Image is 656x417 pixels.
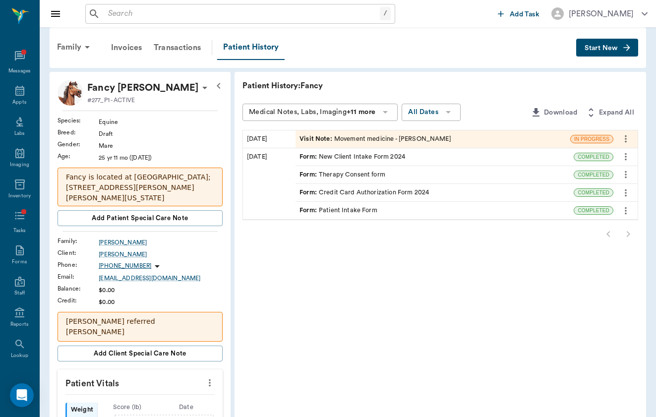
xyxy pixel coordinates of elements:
[58,296,99,305] div: Credit :
[574,153,613,161] span: COMPLETED
[14,130,25,137] div: Labs
[571,135,613,143] span: IN PROGRESS
[87,80,199,96] p: Fancy [PERSON_NAME]
[99,298,223,306] div: $0.00
[99,141,223,150] div: Mare
[526,104,581,122] button: Download
[58,248,99,257] div: Client :
[249,106,375,119] div: Medical Notes, Labs, Imaging
[99,118,223,126] div: Equine
[10,161,29,169] div: Imaging
[58,80,83,106] img: Profile Image
[94,348,186,359] span: Add client Special Care Note
[92,213,188,224] span: Add patient Special Care Note
[299,188,429,197] div: Credit Card Authorization Form 2024
[58,284,99,293] div: Balance :
[299,206,319,215] span: Form :
[99,153,223,162] div: 25 yr 11 mo ([DATE])
[148,36,207,60] a: Transactions
[347,109,375,116] b: +11 more
[12,99,26,106] div: Appts
[618,166,634,183] button: more
[581,104,638,122] button: Expand All
[12,258,27,266] div: Forms
[569,8,634,20] div: [PERSON_NAME]
[494,4,543,23] button: Add Task
[299,206,377,215] div: Patient Intake Form
[10,321,29,328] div: Reports
[58,369,223,394] p: Patient Vitals
[51,35,99,59] div: Family
[66,172,214,203] p: Fancy is located at [GEOGRAPHIC_DATA]; [STREET_ADDRESS][PERSON_NAME][PERSON_NAME][US_STATE]
[574,189,613,196] span: COMPLETED
[618,130,634,147] button: more
[58,152,99,161] div: Age :
[242,80,540,92] p: Patient History: Fancy
[87,80,199,96] div: Fancy Mead
[99,262,151,270] p: [PHONE_NUMBER]
[99,238,223,247] a: [PERSON_NAME]
[99,129,223,138] div: Draft
[243,148,296,220] div: [DATE]
[66,316,214,337] p: [PERSON_NAME] referred [PERSON_NAME]
[46,4,65,24] button: Close drawer
[402,104,461,121] button: All Dates
[58,116,99,125] div: Species :
[618,148,634,165] button: more
[576,39,638,57] button: Start New
[543,4,656,23] button: [PERSON_NAME]
[380,7,391,20] div: /
[157,403,216,412] div: Date
[58,237,99,245] div: Family :
[574,171,613,179] span: COMPLETED
[10,383,34,407] div: Open Intercom Messenger
[14,290,25,297] div: Staff
[618,184,634,201] button: more
[65,403,97,417] div: Weight
[98,403,157,412] div: Score ( lb )
[574,207,613,214] span: COMPLETED
[299,152,405,162] div: New Client Intake Form 2024
[8,192,31,200] div: Inventory
[58,272,99,281] div: Email :
[202,374,218,391] button: more
[58,210,223,226] button: Add patient Special Care Note
[8,67,31,75] div: Messages
[58,260,99,269] div: Phone :
[299,170,385,179] div: Therapy Consent form
[104,7,380,21] input: Search
[299,134,451,144] div: Movement medicine - [PERSON_NAME]
[99,274,223,283] a: [EMAIL_ADDRESS][DOMAIN_NAME]
[58,128,99,137] div: Breed :
[299,188,319,197] span: Form :
[11,352,28,359] div: Lookup
[99,250,223,259] a: [PERSON_NAME]
[58,140,99,149] div: Gender :
[618,202,634,219] button: more
[217,35,285,60] a: Patient History
[299,134,334,144] span: Visit Note :
[105,36,148,60] a: Invoices
[599,107,634,119] span: Expand All
[87,96,135,105] p: #277_P1 - ACTIVE
[13,227,26,235] div: Tasks
[299,170,319,179] span: Form :
[58,346,223,361] button: Add client Special Care Note
[299,152,319,162] span: Form :
[99,286,223,295] div: $0.00
[243,130,296,148] div: [DATE]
